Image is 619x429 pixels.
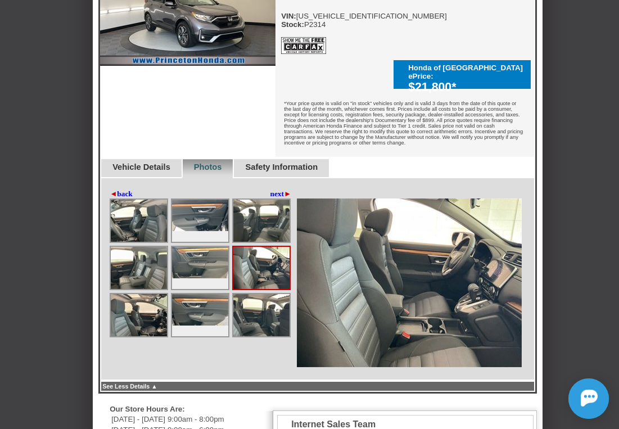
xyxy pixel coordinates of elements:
a: Vehicle Details [112,162,170,171]
a: Photos [194,162,222,171]
img: Image.aspx [297,198,522,367]
td: 9:00am - 8:00pm [167,414,225,424]
div: Our Store Hours Are: [110,405,259,413]
b: Stock: [281,20,304,29]
span: ◄ [110,189,117,198]
iframe: Chat Assistance [518,368,619,429]
span: ► [284,189,291,198]
img: Image.aspx [172,200,228,231]
a: See Less Details ▲ [102,383,157,390]
div: Honda of [GEOGRAPHIC_DATA] ePrice: [408,64,525,80]
img: Image.aspx [233,200,290,242]
td: [DATE] - [DATE] [111,414,166,424]
img: Image.aspx [233,294,290,336]
div: $21,800* [408,80,525,94]
img: Image.aspx [111,247,167,289]
img: Image.aspx [111,200,167,242]
div: *Your price quote is valid on "in stock" vehicles only and is valid 3 days from the date of this ... [275,92,534,157]
a: next► [270,189,292,198]
a: Safety Information [245,162,318,171]
img: Image.aspx [172,294,228,326]
img: Image.aspx [111,294,167,336]
img: icon_carfax.png [281,37,326,54]
a: ◄back [110,189,133,198]
img: Image.aspx [172,247,228,278]
img: Image.aspx [233,247,290,289]
b: VIN: [281,12,296,20]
